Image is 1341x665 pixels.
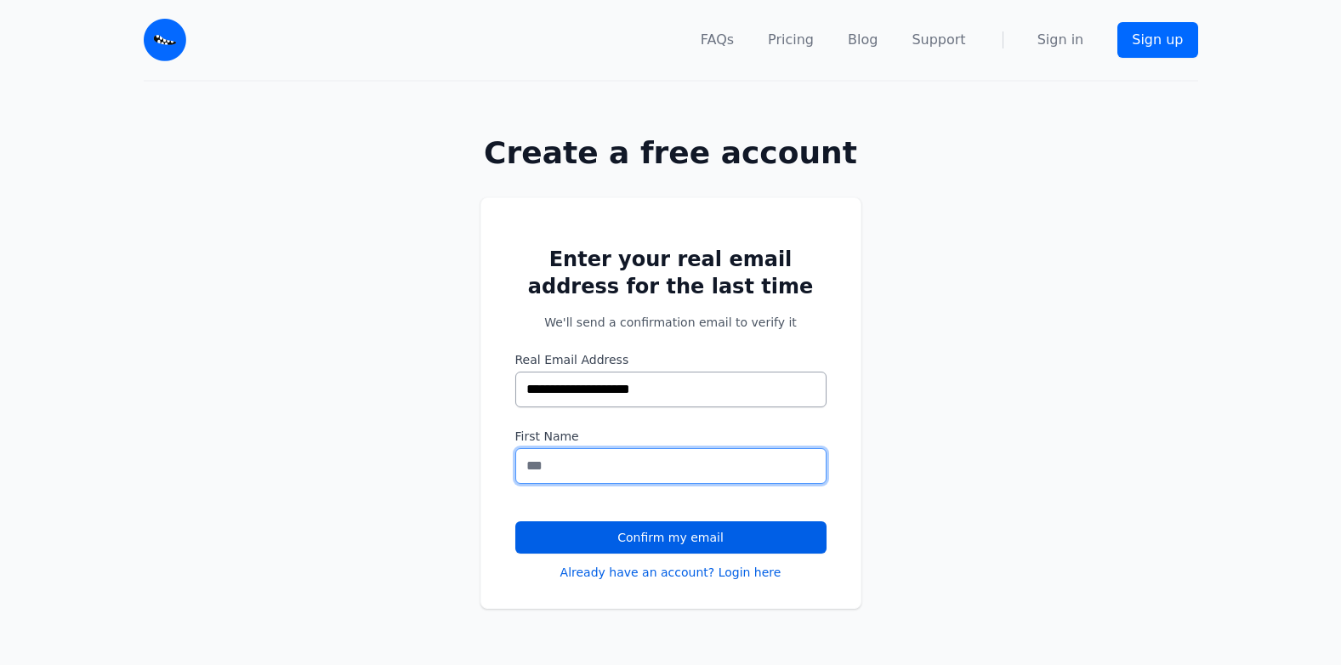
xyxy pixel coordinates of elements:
label: First Name [515,428,827,445]
h2: Enter your real email address for the last time [515,246,827,300]
a: Already have an account? Login here [560,564,781,581]
h1: Create a free account [426,136,916,170]
p: We'll send a confirmation email to verify it [515,314,827,331]
a: Blog [848,30,878,50]
a: Sign up [1117,22,1197,58]
a: Pricing [768,30,814,50]
button: Confirm my email [515,521,827,554]
label: Real Email Address [515,351,827,368]
a: Support [912,30,965,50]
img: Email Monster [144,19,186,61]
a: FAQs [701,30,734,50]
a: Sign in [1037,30,1084,50]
